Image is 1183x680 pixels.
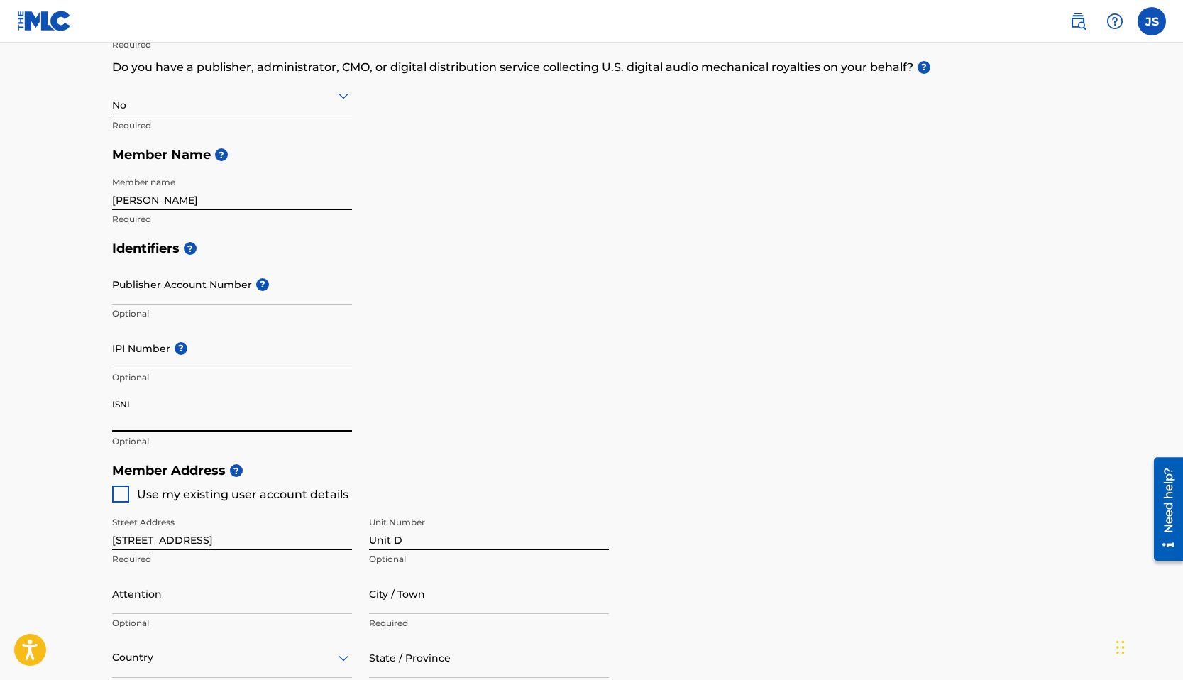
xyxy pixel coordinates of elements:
p: Required [112,119,352,132]
img: search [1069,13,1086,30]
p: Optional [112,371,352,384]
p: Optional [112,435,352,448]
p: Do you have a publisher, administrator, CMO, or digital distribution service collecting U.S. digi... [112,59,1072,76]
p: Optional [369,553,609,566]
p: Required [112,38,352,51]
h5: Member Address [112,456,1072,486]
p: Required [112,553,352,566]
div: Drag [1116,626,1125,669]
div: User Menu [1138,7,1166,35]
a: Public Search [1064,7,1092,35]
div: Help [1101,7,1129,35]
p: Optional [112,617,352,630]
p: Optional [112,307,352,320]
div: No [112,78,352,113]
h5: Identifiers [112,234,1072,264]
iframe: Resource Center [1143,452,1183,566]
img: help [1106,13,1123,30]
span: ? [256,278,269,291]
h5: Member Name [112,140,1072,170]
iframe: Chat Widget [1112,612,1183,680]
span: Use my existing user account details [137,488,348,501]
span: ? [918,61,930,74]
span: ? [175,342,187,355]
span: ? [215,148,228,161]
p: Required [369,617,609,630]
span: ? [184,242,197,255]
span: ? [230,464,243,477]
p: Required [112,213,352,226]
img: MLC Logo [17,11,72,31]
